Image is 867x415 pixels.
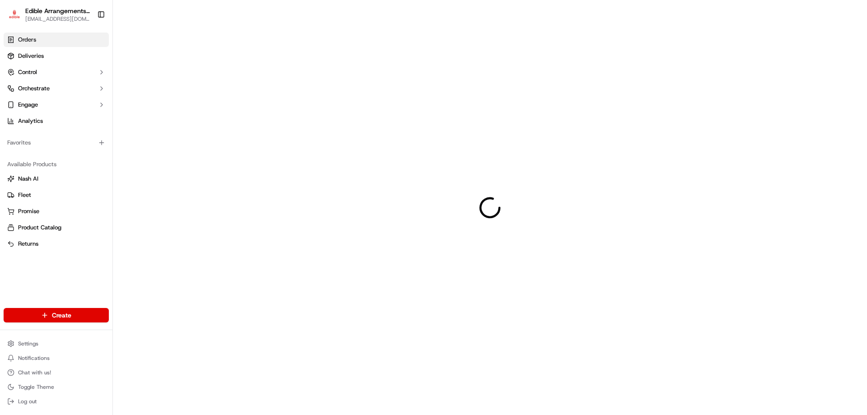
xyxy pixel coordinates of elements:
div: 📗 [9,203,16,210]
span: Knowledge Base [18,202,69,211]
span: Returns [18,240,38,248]
button: Settings [4,337,109,350]
span: Nash AI [18,175,38,183]
a: Nash AI [7,175,105,183]
div: 💻 [76,203,84,210]
span: Deliveries [18,52,44,60]
span: Pylon [90,224,109,231]
a: Promise [7,207,105,215]
a: Powered byPylon [64,224,109,231]
img: 8571987876998_91fb9ceb93ad5c398215_72.jpg [19,86,35,103]
img: 1736555255976-a54dd68f-1ca7-489b-9aae-adbdc363a1c4 [9,86,25,103]
a: Fleet [7,191,105,199]
span: Fleet [18,191,31,199]
button: Engage [4,98,109,112]
a: 📗Knowledge Base [5,198,73,214]
span: Engage [18,101,38,109]
a: Deliveries [4,49,109,63]
button: Toggle Theme [4,381,109,393]
button: Create [4,308,109,322]
button: Start new chat [154,89,164,100]
a: Orders [4,33,109,47]
button: See all [140,116,164,126]
button: Chat with us! [4,366,109,379]
span: Create [52,311,71,320]
button: Promise [4,204,109,219]
span: Chat with us! [18,369,51,376]
span: Analytics [18,117,43,125]
span: Log out [18,398,37,405]
span: Promise [18,207,39,215]
span: Wisdom [PERSON_NAME] [28,164,96,172]
span: Orders [18,36,36,44]
button: Edible Arrangements - [GEOGRAPHIC_DATA], [GEOGRAPHIC_DATA] [25,6,90,15]
a: Analytics [4,114,109,128]
span: • [98,164,101,172]
img: 1736555255976-a54dd68f-1ca7-489b-9aae-adbdc363a1c4 [18,140,25,148]
button: Control [4,65,109,79]
div: Favorites [4,135,109,150]
img: 1736555255976-a54dd68f-1ca7-489b-9aae-adbdc363a1c4 [18,165,25,172]
span: API Documentation [85,202,145,211]
img: Wisdom Oko [9,156,23,173]
p: Welcome 👋 [9,36,164,51]
button: Edible Arrangements - Harrisburg, PAEdible Arrangements - [GEOGRAPHIC_DATA], [GEOGRAPHIC_DATA][EM... [4,4,93,25]
div: Past conversations [9,117,61,125]
span: [DATE] [103,140,121,147]
button: Returns [4,237,109,251]
div: We're available if you need us! [41,95,124,103]
img: Nash [9,9,27,27]
button: Product Catalog [4,220,109,235]
a: Product Catalog [7,224,105,232]
span: • [98,140,101,147]
img: Edible Arrangements - Harrisburg, PA [7,8,22,21]
img: Wisdom Oko [9,131,23,149]
a: Returns [7,240,105,248]
button: [EMAIL_ADDRESS][DOMAIN_NAME] [25,15,90,23]
span: Notifications [18,354,50,362]
span: Orchestrate [18,84,50,93]
span: Product Catalog [18,224,61,232]
span: Wisdom [PERSON_NAME] [28,140,96,147]
div: Start new chat [41,86,148,95]
a: 💻API Documentation [73,198,149,214]
div: Available Products [4,157,109,172]
button: Nash AI [4,172,109,186]
button: Fleet [4,188,109,202]
span: Toggle Theme [18,383,54,391]
span: Settings [18,340,38,347]
button: Orchestrate [4,81,109,96]
span: [DATE] [103,164,121,172]
button: Notifications [4,352,109,364]
span: Control [18,68,37,76]
input: Got a question? Start typing here... [23,58,163,68]
button: Log out [4,395,109,408]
